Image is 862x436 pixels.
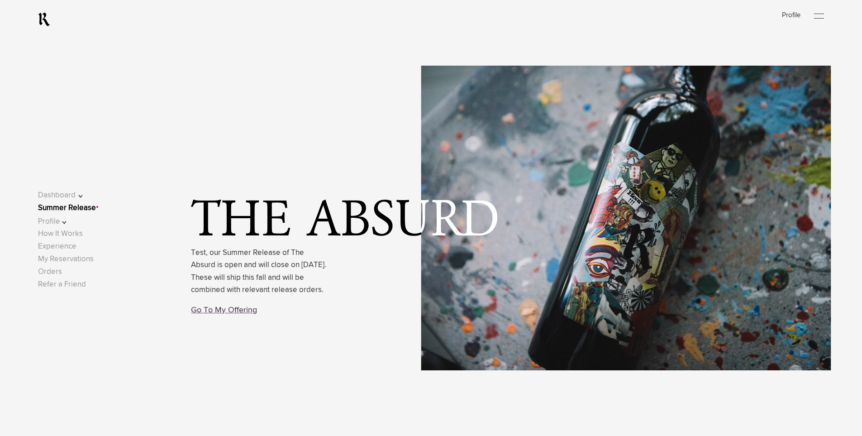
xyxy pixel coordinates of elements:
[38,12,50,27] a: RealmCellars
[191,306,257,314] a: Go To My Offering
[782,12,800,19] a: Profile
[38,268,62,276] a: Orders
[38,230,83,238] a: How It Works
[38,243,76,250] a: Experience
[38,204,96,212] a: Summer Release
[38,255,94,263] a: My Reservations
[191,247,327,296] p: Test, our Summer Release of The Absurd is open and will close on [DATE]. These will ship this fal...
[38,281,86,288] a: Refer a Friend
[191,198,502,245] span: The Absurd
[38,216,95,228] button: Profile
[38,189,95,201] button: Dashboard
